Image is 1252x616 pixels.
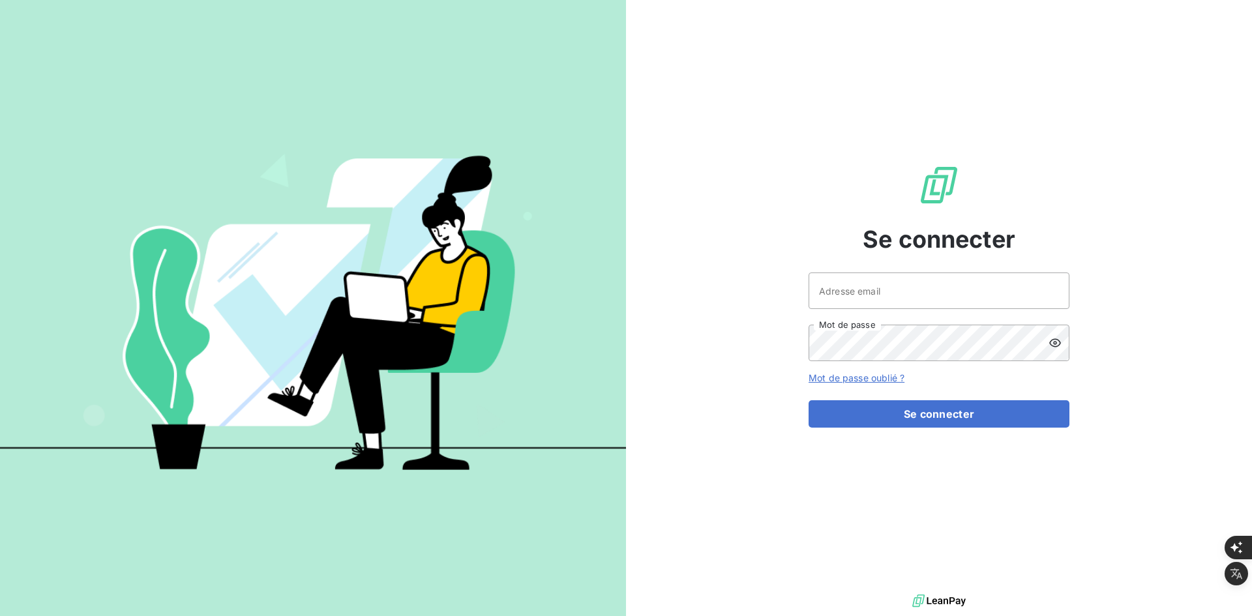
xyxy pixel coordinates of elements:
a: Mot de passe oublié ? [809,372,904,383]
input: placeholder [809,272,1069,309]
img: logo [912,591,966,611]
span: Se connecter [863,222,1015,257]
img: Logo LeanPay [918,164,960,206]
button: Se connecter [809,400,1069,428]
